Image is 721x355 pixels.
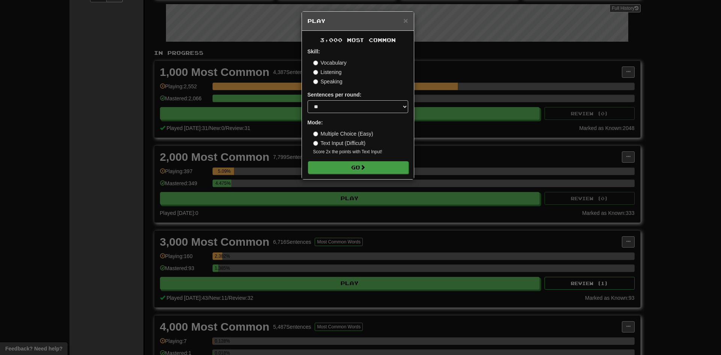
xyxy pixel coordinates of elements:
[313,68,342,76] label: Listening
[313,78,342,85] label: Speaking
[313,59,347,66] label: Vocabulary
[308,91,362,98] label: Sentences per round:
[320,37,396,43] span: 3,000 Most Common
[313,130,373,137] label: Multiple Choice (Easy)
[313,141,318,146] input: Text Input (Difficult)
[308,48,320,54] strong: Skill:
[313,70,318,75] input: Listening
[313,149,408,155] small: Score 2x the points with Text Input !
[308,17,408,25] h5: Play
[313,79,318,84] input: Speaking
[403,16,408,25] span: ×
[308,119,323,125] strong: Mode:
[308,161,409,174] button: Go
[403,17,408,24] button: Close
[313,139,366,147] label: Text Input (Difficult)
[313,60,318,65] input: Vocabulary
[313,131,318,136] input: Multiple Choice (Easy)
